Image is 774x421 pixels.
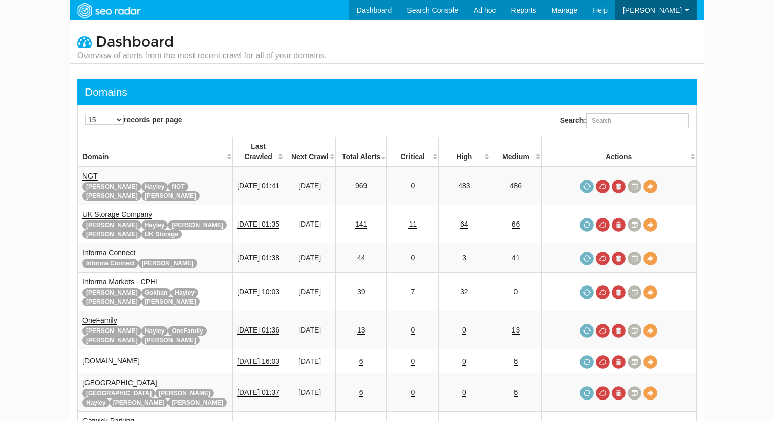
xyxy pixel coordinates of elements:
[77,34,92,49] i: 
[460,287,468,296] a: 32
[643,355,657,369] a: View Domain Overview
[355,182,367,190] a: 969
[580,386,594,400] a: Request a crawl
[411,326,415,335] a: 0
[612,285,626,299] a: Delete most recent audit
[458,182,470,190] a: 483
[628,218,641,232] a: Crawl History
[138,259,197,268] span: [PERSON_NAME]
[355,220,367,229] a: 141
[82,336,141,345] span: [PERSON_NAME]
[580,324,594,338] a: Request a crawl
[82,220,141,230] span: [PERSON_NAME]
[82,191,141,201] span: [PERSON_NAME]
[596,285,610,299] a: Cancel in-progress audit
[612,218,626,232] a: Delete most recent audit
[411,388,415,397] a: 0
[490,137,542,167] th: Medium: activate to sort column descending
[82,326,141,336] span: [PERSON_NAME]
[141,336,200,345] span: [PERSON_NAME]
[596,252,610,265] a: Cancel in-progress audit
[460,220,468,229] a: 64
[82,316,117,325] a: OneFamily
[85,84,127,100] div: Domains
[580,355,594,369] a: Request a crawl
[82,389,155,398] span: [GEOGRAPHIC_DATA]
[514,388,518,397] a: 6
[237,220,279,229] a: [DATE] 01:35
[82,398,110,407] span: Hayley
[411,182,415,190] a: 0
[411,287,415,296] a: 7
[560,113,689,128] label: Search:
[335,137,387,167] th: Total Alerts: activate to sort column ascending
[85,115,182,125] label: records per page
[411,357,415,366] a: 0
[628,324,641,338] a: Crawl History
[596,324,610,338] a: Cancel in-progress audit
[237,182,279,190] a: [DATE] 01:41
[141,182,168,191] span: Hayley
[596,355,610,369] a: Cancel in-progress audit
[512,254,520,262] a: 41
[171,288,198,297] span: Hayley
[586,113,689,128] input: Search:
[82,288,141,297] span: [PERSON_NAME]
[628,355,641,369] a: Crawl History
[284,311,336,349] td: [DATE]
[628,252,641,265] a: Crawl History
[580,285,594,299] a: Request a crawl
[643,218,657,232] a: View Domain Overview
[612,324,626,338] a: Delete most recent audit
[284,137,336,167] th: Next Crawl: activate to sort column descending
[596,180,610,193] a: Cancel in-progress audit
[643,386,657,400] a: View Domain Overview
[155,389,214,398] span: [PERSON_NAME]
[643,285,657,299] a: View Domain Overview
[643,252,657,265] a: View Domain Overview
[542,137,696,167] th: Actions: activate to sort column ascending
[623,6,682,14] span: [PERSON_NAME]
[96,33,174,51] span: Dashboard
[237,357,279,366] a: [DATE] 16:03
[552,6,578,14] span: Manage
[110,398,168,407] span: [PERSON_NAME]
[439,137,490,167] th: High: activate to sort column descending
[141,220,168,230] span: Hayley
[284,349,336,373] td: [DATE]
[141,191,200,201] span: [PERSON_NAME]
[168,220,227,230] span: [PERSON_NAME]
[357,287,365,296] a: 39
[82,278,158,286] a: Informa Markets - CPHI
[596,218,610,232] a: Cancel in-progress audit
[628,285,641,299] a: Crawl History
[141,326,168,336] span: Hayley
[510,182,522,190] a: 486
[512,220,520,229] a: 66
[357,254,365,262] a: 44
[359,357,363,366] a: 6
[474,6,496,14] span: Ad hoc
[82,172,98,181] a: NGT
[462,254,466,262] a: 3
[593,6,608,14] span: Help
[408,220,417,229] a: 11
[580,180,594,193] a: Request a crawl
[462,326,466,335] a: 0
[78,137,233,167] th: Domain: activate to sort column ascending
[511,6,536,14] span: Reports
[284,373,336,412] td: [DATE]
[357,326,365,335] a: 13
[514,287,518,296] a: 0
[77,50,327,61] small: Overview of alerts from the most recent crawl for all of your domains.
[141,288,171,297] span: Gokhan
[612,355,626,369] a: Delete most recent audit
[141,230,182,239] span: UK Storage
[284,273,336,311] td: [DATE]
[612,252,626,265] a: Delete most recent audit
[82,259,138,268] span: Informa Connect
[73,2,144,20] img: SEORadar
[85,115,124,125] select: records per page
[580,218,594,232] a: Request a crawl
[82,210,152,219] a: UK Storage Company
